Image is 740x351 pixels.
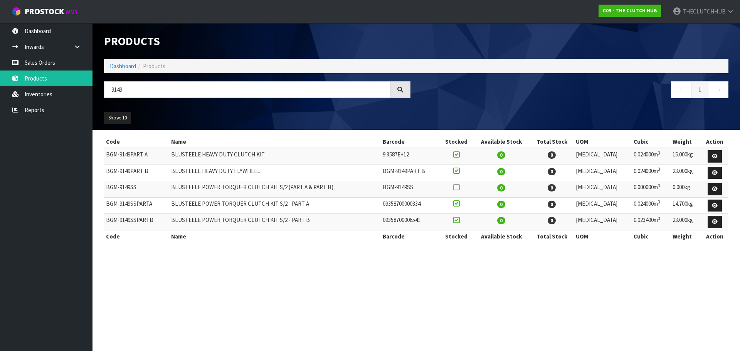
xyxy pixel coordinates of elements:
span: 0 [548,184,556,191]
th: Stocked [439,230,473,242]
img: cube-alt.png [12,7,21,16]
button: Show: 10 [104,112,131,124]
td: 0.024000m [632,197,671,214]
td: BLUSTEELE HEAVY DUTY CLUTCH KIT [169,148,380,165]
th: Available Stock [473,230,530,242]
th: Available Stock [473,136,530,148]
td: [MEDICAL_DATA] [574,181,632,198]
input: Search products [104,81,390,98]
td: 23.000kg [671,165,701,181]
a: 1 [691,81,708,98]
td: 15.000kg [671,148,701,165]
td: [MEDICAL_DATA] [574,148,632,165]
th: Code [104,230,169,242]
td: 09358700000334 [381,197,440,214]
th: Code [104,136,169,148]
span: 0 [497,201,505,208]
td: BLUSTEELE POWER TORQUER CLUTCH KIT S/2 - PART B [169,214,380,230]
strong: C09 - THE CLUTCH HUB [603,7,657,14]
th: Action [701,136,728,148]
td: 0.024000m [632,148,671,165]
td: 09358700006541 [381,214,440,230]
span: 0 [497,217,505,224]
th: Name [169,230,380,242]
td: 14.700kg [671,197,701,214]
th: UOM [574,136,632,148]
td: BGM-9149PART A [104,148,169,165]
h1: Products [104,35,410,47]
span: 0 [497,168,505,175]
td: BLUSTEELE POWER TORQUER CLUTCH KIT S/2 - PART A [169,197,380,214]
th: Weight [671,136,701,148]
td: 0.023400m [632,214,671,230]
td: BLUSTEELE POWER TORQUER CLUTCH KIT S/2 (PART A & PART B) [169,181,380,198]
span: Products [143,62,165,70]
span: THECLUTCHHUB [683,8,726,15]
th: UOM [574,230,632,242]
th: Name [169,136,380,148]
td: BGM-9149SS [104,181,169,198]
a: Dashboard [110,62,136,70]
td: [MEDICAL_DATA] [574,214,632,230]
span: 0 [548,151,556,159]
span: 0 [548,168,556,175]
sup: 3 [658,183,660,188]
th: Action [701,230,728,242]
td: BGM-9149SS [381,181,440,198]
nav: Page navigation [422,81,728,100]
th: Total Stock [530,230,574,242]
td: BGM-9149SSPARTB [104,214,169,230]
td: 0.000000m [632,181,671,198]
th: Stocked [439,136,473,148]
sup: 3 [658,216,660,221]
th: Total Stock [530,136,574,148]
td: 0.000kg [671,181,701,198]
span: 0 [497,184,505,191]
th: Cubic [632,230,671,242]
th: Weight [671,230,701,242]
td: 9.3587E+12 [381,148,440,165]
th: Barcode [381,230,440,242]
th: Cubic [632,136,671,148]
span: 0 [497,151,505,159]
small: WMS [66,8,77,16]
td: BGM-9149PART B [381,165,440,181]
td: [MEDICAL_DATA] [574,197,632,214]
span: 0 [548,217,556,224]
td: 23.000kg [671,214,701,230]
sup: 3 [658,199,660,205]
a: → [708,81,728,98]
sup: 3 [658,166,660,172]
td: [MEDICAL_DATA] [574,165,632,181]
sup: 3 [658,150,660,156]
td: BGM-9149PART B [104,165,169,181]
span: 0 [548,201,556,208]
th: Barcode [381,136,440,148]
td: 0.024000m [632,165,671,181]
td: BLUSTEELE HEAVY DUTY FLYWHEEL [169,165,380,181]
td: BGM-9149SSPARTA [104,197,169,214]
a: ← [671,81,691,98]
span: ProStock [25,7,64,17]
